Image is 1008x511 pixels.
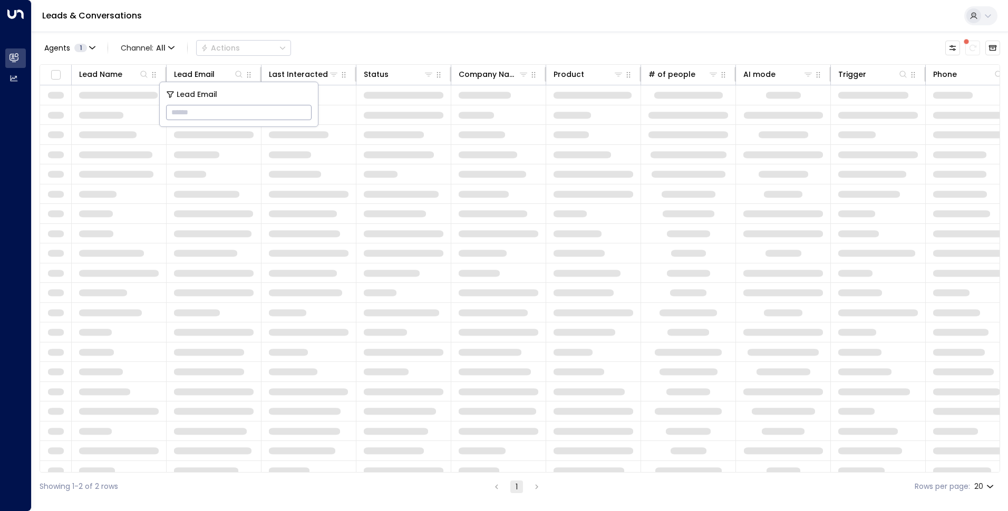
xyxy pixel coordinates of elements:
[459,68,529,81] div: Company Name
[201,43,240,53] div: Actions
[174,68,244,81] div: Lead Email
[79,68,122,81] div: Lead Name
[743,68,776,81] div: AI mode
[174,68,215,81] div: Lead Email
[79,68,149,81] div: Lead Name
[554,68,584,81] div: Product
[945,41,960,55] button: Customize
[42,9,142,22] a: Leads & Conversations
[915,481,970,492] label: Rows per page:
[44,44,70,52] span: Agents
[743,68,813,81] div: AI mode
[838,68,908,81] div: Trigger
[364,68,434,81] div: Status
[74,44,87,52] span: 1
[177,89,217,101] span: Lead Email
[269,68,339,81] div: Last Interacted
[933,68,1004,81] div: Phone
[648,68,695,81] div: # of people
[117,41,179,55] span: Channel:
[985,41,1000,55] button: Archived Leads
[510,480,523,493] button: page 1
[196,40,291,56] button: Actions
[490,480,544,493] nav: pagination navigation
[648,68,719,81] div: # of people
[40,41,99,55] button: Agents1
[974,479,996,494] div: 20
[196,40,291,56] div: Button group with a nested menu
[117,41,179,55] button: Channel:All
[965,41,980,55] span: There are new threads available. Refresh the grid to view the latest updates.
[459,68,518,81] div: Company Name
[40,481,118,492] div: Showing 1-2 of 2 rows
[269,68,328,81] div: Last Interacted
[554,68,624,81] div: Product
[838,68,866,81] div: Trigger
[933,68,957,81] div: Phone
[364,68,389,81] div: Status
[156,44,166,52] span: All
